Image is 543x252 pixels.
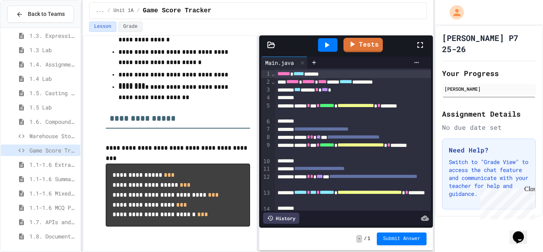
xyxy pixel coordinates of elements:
[7,6,74,23] button: Back to Teams
[261,141,271,157] div: 9
[261,133,271,141] div: 8
[261,94,271,102] div: 4
[261,125,271,133] div: 7
[107,8,110,14] span: /
[261,78,271,86] div: 2
[29,160,77,169] span: 1.1-1.6 Extra Coding Practice
[89,21,116,32] button: Lesson
[261,173,271,189] div: 12
[444,85,533,92] div: [PERSON_NAME]
[263,213,299,224] div: History
[29,74,77,83] span: 1.4 Lab
[29,203,77,212] span: 1.1-1.6 MCQ Practice
[477,186,535,219] iframe: chat widget
[261,86,271,94] div: 3
[449,158,529,198] p: Switch to "Grade View" to access the chat feature and communicate with your teacher for help and ...
[261,158,271,166] div: 10
[510,220,535,244] iframe: chat widget
[449,145,529,155] h3: Need Help?
[29,103,77,111] span: 1.5 Lab
[441,3,466,21] div: My Account
[29,60,77,68] span: 1.4. Assignment and Input
[356,235,362,243] span: -
[377,232,427,245] button: Submit Answer
[29,218,77,226] span: 1.7. APIs and Libraries
[29,146,77,154] span: Game Score Tracker
[29,31,77,40] span: 1.3. Expressions and Output [New]
[118,21,143,32] button: Grade
[261,59,298,67] div: Main.java
[271,70,275,77] span: Fold line
[271,78,275,85] span: Fold line
[96,8,105,14] span: ...
[137,8,140,14] span: /
[29,46,77,54] span: 1.3 Lab
[261,189,271,205] div: 13
[442,32,536,55] h1: [PERSON_NAME] P7 25-26
[29,175,77,183] span: 1.1-1.6 Summary
[442,68,536,79] h2: Your Progress
[364,236,367,242] span: /
[143,6,211,16] span: Game Score Tracker
[114,8,134,14] span: Unit 1A
[29,132,77,140] span: Warehouse Stock Calculator
[261,205,271,213] div: 14
[261,102,271,118] div: 5
[261,70,271,78] div: 1
[261,165,271,173] div: 11
[29,117,77,126] span: 1.6. Compound Assignment Operators
[343,38,383,52] a: Tests
[3,3,55,51] div: Chat with us now!Close
[29,89,77,97] span: 1.5. Casting and Ranges of Values
[261,118,271,126] div: 6
[28,10,65,18] span: Back to Teams
[29,232,77,240] span: 1.8. Documentation with Comments and Preconditions
[442,123,536,132] div: No due date set
[261,57,308,68] div: Main.java
[368,236,370,242] span: 1
[383,236,421,242] span: Submit Answer
[29,189,77,197] span: 1.1-1.6 Mixed Up Code Practice
[442,108,536,119] h2: Assignment Details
